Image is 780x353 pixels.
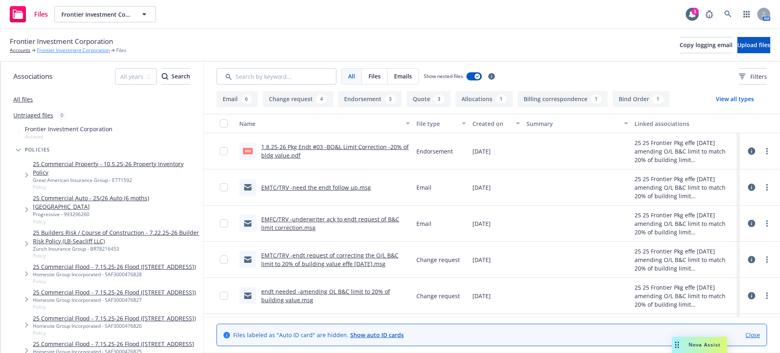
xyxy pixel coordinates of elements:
span: Policy [33,278,196,285]
input: Toggle Row Selected [220,292,228,300]
span: [DATE] [472,147,491,156]
span: Policy [33,184,200,191]
div: Summary [526,119,619,128]
div: 1 [496,95,507,104]
button: Created on [469,114,523,133]
div: Progressive - 993296260 [33,211,200,218]
button: Frontier Investment Corporation [54,6,156,22]
button: Nova Assist [672,337,727,353]
button: Linked associations [631,114,739,133]
span: Policy [33,303,196,310]
input: Select all [220,119,228,128]
button: Summary [523,114,631,133]
span: [DATE] [472,256,491,264]
span: Nova Assist [689,341,721,348]
span: Filters [750,72,767,81]
div: 1 [652,95,663,104]
div: 1 [691,8,699,15]
a: more [762,219,772,228]
input: Toggle Row Selected [220,147,228,155]
span: Emails [394,72,412,80]
a: All files [13,95,33,103]
button: Filters [739,68,767,84]
span: [DATE] [472,183,491,192]
button: Name [236,114,413,133]
div: 25 25 Frontier Pkg effe [DATE] amending O/L B&C limit to match 20% of building limit [635,283,736,309]
a: Files [6,3,51,26]
span: Change request [416,256,460,264]
span: All [348,72,355,80]
button: Billing correspondence [518,91,608,107]
span: Copy logging email [680,41,732,49]
a: 25 Commercial Auto - 25/26 Auto (6 moths) [GEOGRAPHIC_DATA] [33,194,200,211]
span: Files [34,11,48,17]
div: 4 [316,95,327,104]
span: Frontier Investment Corporation [25,125,113,133]
button: Quote [407,91,451,107]
span: pdf [243,148,253,154]
input: Toggle Row Selected [220,183,228,191]
button: SearchSearch [162,68,190,84]
button: Allocations [455,91,513,107]
button: View all types [703,91,767,107]
span: Frontier Investment Corporation [61,10,132,19]
div: 25 25 Frontier Pkg effe [DATE] amending O/L B&C limit to match 20% of building limit [635,139,736,164]
a: EMTC/TRV -endt request of correcting the O/L B&C limit to 20% of building value effe [DATE].msg [261,251,399,268]
a: EMFC/TRV -underwriter ack to endt request of B&C limit correction.msg [261,215,399,232]
a: Untriaged files [13,111,53,119]
a: 1.8.25-26 Pkg Endt #03 -BO&L Limit Correction -20% of bldg value.pdf [261,143,409,159]
span: Email [416,219,431,228]
button: Bind Order [613,91,669,107]
a: 25 Builders Risk / Course of Construction - 7.22.25-26 Builder Risk Policy (LB-Seacliff LLC) [33,228,200,245]
svg: Search [162,73,168,80]
div: Homesite Group Incorporated - SAF3000476827 [33,297,196,303]
a: Switch app [739,6,755,22]
a: Show auto ID cards [350,331,404,339]
span: Account [25,133,113,140]
span: Policy [33,252,200,259]
span: [DATE] [472,292,491,300]
span: Files labeled as "Auto ID card" are hidden. [233,331,404,339]
div: Name [239,119,401,128]
a: more [762,291,772,301]
div: 6 [241,95,252,104]
div: Zurich Insurance Group - BR78216453 [33,245,200,252]
div: Drag to move [672,337,682,353]
div: 25 25 Frontier Pkg effe [DATE] amending O/L B&C limit to match 20% of building limit [635,175,736,200]
span: Associations [13,71,52,82]
button: Email [217,91,258,107]
div: File type [416,119,457,128]
span: Upload files [737,41,770,49]
a: Frontier Investment Corporation [37,47,110,54]
button: Copy logging email [680,37,732,53]
button: Endorsement [338,91,402,107]
button: Upload files [737,37,770,53]
a: endt needed -amending OL B&C limit to 20% of building value.msg [261,288,390,304]
div: Homesite Group Incorporated - SAF3000476828 [33,271,196,278]
span: Policy [33,218,200,225]
a: 25 Commercial Flood - 7.15.25-26 Flood ([STREET_ADDRESS]) [33,288,196,297]
span: Policies [25,147,50,152]
span: Filters [739,72,767,81]
span: Change request [416,292,460,300]
a: more [762,255,772,264]
div: Search [162,69,190,84]
div: Homesite Group Incorporated - SAF3000476826 [33,323,196,329]
div: Linked associations [635,119,736,128]
a: more [762,146,772,156]
div: Created on [472,119,511,128]
a: Report a Bug [701,6,717,22]
span: Endorsement [416,147,453,156]
input: Toggle Row Selected [220,219,228,227]
span: Files [368,72,381,80]
a: Close [745,331,760,339]
a: EMTC/TRV -need the endt follow up.msg [261,184,371,191]
button: Change request [263,91,333,107]
div: 25 25 Frontier Pkg effe [DATE] amending O/L B&C limit to match 20% of building limit [635,211,736,236]
span: Files [116,47,126,54]
div: 25 25 Frontier Pkg effe [DATE] amending O/L B&C limit to match 20% of building limit [635,247,736,273]
span: Show nested files [424,73,463,80]
div: Great American Insurance Group - E771592 [33,177,200,184]
span: Email [416,183,431,192]
div: 0 [56,110,67,120]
